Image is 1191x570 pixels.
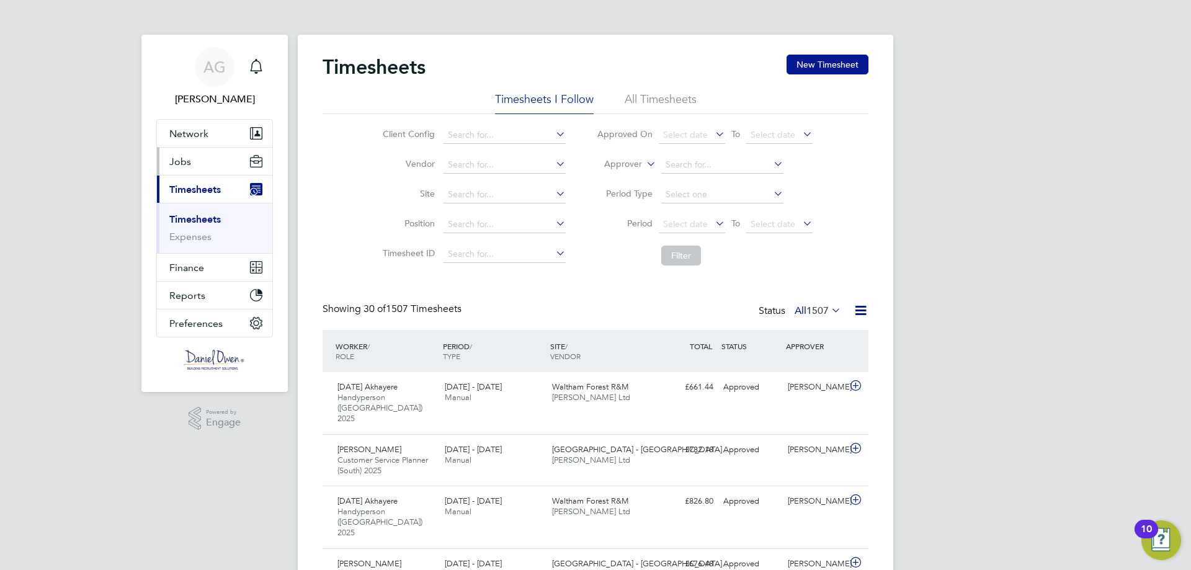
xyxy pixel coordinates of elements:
[169,156,191,167] span: Jobs
[550,351,581,361] span: VENDOR
[663,129,708,140] span: Select date
[156,47,273,107] a: AG[PERSON_NAME]
[597,128,653,140] label: Approved On
[751,218,795,229] span: Select date
[444,246,566,263] input: Search for...
[787,55,868,74] button: New Timesheet
[157,282,272,309] button: Reports
[783,440,847,460] div: [PERSON_NAME]
[169,231,212,243] a: Expenses
[323,303,464,316] div: Showing
[379,247,435,259] label: Timesheet ID
[625,92,697,114] li: All Timesheets
[654,440,718,460] div: £782.18
[337,444,401,455] span: [PERSON_NAME]
[552,444,730,455] span: [GEOGRAPHIC_DATA] - [GEOGRAPHIC_DATA]…
[206,407,241,417] span: Powered by
[336,351,354,361] span: ROLE
[565,341,568,351] span: /
[806,305,829,317] span: 1507
[586,158,642,171] label: Approver
[206,417,241,428] span: Engage
[759,303,844,320] div: Status
[379,128,435,140] label: Client Config
[169,184,221,195] span: Timesheets
[156,350,273,370] a: Go to home page
[654,377,718,398] div: £661.44
[443,351,460,361] span: TYPE
[445,392,471,403] span: Manual
[795,305,841,317] label: All
[379,158,435,169] label: Vendor
[157,148,272,175] button: Jobs
[552,506,630,517] span: [PERSON_NAME] Ltd
[157,203,272,253] div: Timesheets
[337,381,398,392] span: [DATE] Akhayere
[337,558,401,569] span: [PERSON_NAME]
[445,455,471,465] span: Manual
[661,156,783,174] input: Search for...
[552,455,630,465] span: [PERSON_NAME] Ltd
[597,188,653,199] label: Period Type
[337,506,422,538] span: Handyperson ([GEOGRAPHIC_DATA]) 2025
[169,213,221,225] a: Timesheets
[445,444,502,455] span: [DATE] - [DATE]
[552,381,629,392] span: Waltham Forest R&M
[379,218,435,229] label: Position
[444,156,566,174] input: Search for...
[445,496,502,506] span: [DATE] - [DATE]
[547,335,654,367] div: SITE
[444,186,566,203] input: Search for...
[661,246,701,265] button: Filter
[169,262,204,274] span: Finance
[552,558,730,569] span: [GEOGRAPHIC_DATA] - [GEOGRAPHIC_DATA]…
[364,303,462,315] span: 1507 Timesheets
[184,350,246,370] img: danielowen-logo-retina.png
[323,55,426,79] h2: Timesheets
[718,491,783,512] div: Approved
[440,335,547,367] div: PERIOD
[728,126,744,142] span: To
[141,35,288,392] nav: Main navigation
[203,59,226,75] span: AG
[337,455,428,476] span: Customer Service Planner (South) 2025
[1141,529,1152,545] div: 10
[337,392,422,424] span: Handyperson ([GEOGRAPHIC_DATA]) 2025
[332,335,440,367] div: WORKER
[663,218,708,229] span: Select date
[444,127,566,144] input: Search for...
[552,392,630,403] span: [PERSON_NAME] Ltd
[718,440,783,460] div: Approved
[189,407,241,430] a: Powered byEngage
[470,341,472,351] span: /
[364,303,386,315] span: 30 of
[444,216,566,233] input: Search for...
[445,506,471,517] span: Manual
[690,341,712,351] span: TOTAL
[718,377,783,398] div: Approved
[337,496,398,506] span: [DATE] Akhayere
[445,381,502,392] span: [DATE] - [DATE]
[169,290,205,301] span: Reports
[728,215,744,231] span: To
[751,129,795,140] span: Select date
[495,92,594,114] li: Timesheets I Follow
[157,254,272,281] button: Finance
[661,186,783,203] input: Select one
[157,176,272,203] button: Timesheets
[169,318,223,329] span: Preferences
[597,218,653,229] label: Period
[552,496,629,506] span: Waltham Forest R&M
[1141,520,1181,560] button: Open Resource Center, 10 new notifications
[157,309,272,337] button: Preferences
[367,341,370,351] span: /
[783,335,847,357] div: APPROVER
[783,491,847,512] div: [PERSON_NAME]
[169,128,208,140] span: Network
[157,120,272,147] button: Network
[445,558,502,569] span: [DATE] - [DATE]
[783,377,847,398] div: [PERSON_NAME]
[379,188,435,199] label: Site
[654,491,718,512] div: £826.80
[718,335,783,357] div: STATUS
